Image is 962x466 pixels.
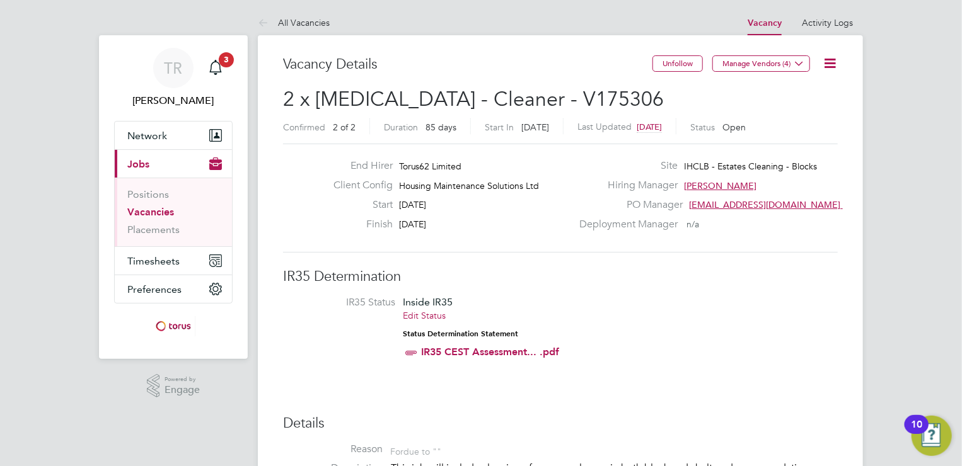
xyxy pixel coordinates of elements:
[421,346,559,358] a: IR35 CEST Assessment... .pdf
[151,316,195,336] img: torus-logo-retina.png
[802,17,853,28] a: Activity Logs
[115,178,232,246] div: Jobs
[127,188,169,200] a: Positions
[283,55,652,74] h3: Vacancy Details
[283,414,838,433] h3: Details
[911,424,922,441] div: 10
[521,122,549,133] span: [DATE]
[283,87,664,111] span: 2 x [MEDICAL_DATA] - Cleaner - V175306
[333,122,356,133] span: 2 of 2
[652,55,703,72] button: Unfollow
[323,159,393,173] label: End Hirer
[712,55,810,72] button: Manage Vendors (4)
[114,316,233,336] a: Go to home page
[203,48,228,88] a: 3
[283,443,383,456] label: Reason
[127,255,180,267] span: Timesheets
[283,268,838,286] h3: IR35 Determination
[684,180,756,191] span: [PERSON_NAME]
[296,296,395,309] label: IR35 Status
[115,122,232,149] button: Network
[165,374,200,385] span: Powered by
[127,224,180,236] a: Placements
[577,121,632,132] label: Last Updated
[99,35,248,359] nav: Main navigation
[283,122,325,133] label: Confirmed
[115,275,232,303] button: Preferences
[115,247,232,275] button: Timesheets
[127,130,167,142] span: Network
[127,206,174,218] a: Vacancies
[684,161,817,172] span: IHCLB - Estates Cleaning - Blocks
[687,219,699,230] span: n/a
[689,199,907,210] span: [EMAIL_ADDRESS][DOMAIN_NAME] working@toru…
[165,385,200,395] span: Engage
[912,416,952,456] button: Open Resource Center, 10 new notifications
[165,60,183,76] span: TR
[572,179,678,192] label: Hiring Manager
[323,218,393,231] label: Finish
[219,52,234,67] span: 3
[127,283,182,295] span: Preferences
[323,198,393,212] label: Start
[403,296,453,308] span: Inside IR35
[323,179,393,192] label: Client Config
[114,93,233,108] span: Tracey Radford
[127,158,149,170] span: Jobs
[403,310,446,321] a: Edit Status
[572,198,683,212] label: PO Manager
[690,122,715,133] label: Status
[637,122,662,132] span: [DATE]
[390,443,441,457] div: For due to ""
[258,17,330,28] a: All Vacancies
[722,122,746,133] span: Open
[403,329,518,338] strong: Status Determination Statement
[399,161,462,172] span: Torus62 Limited
[399,180,540,191] span: Housing Maintenance Solutions Ltd
[399,199,427,210] span: [DATE]
[399,219,427,230] span: [DATE]
[572,218,678,231] label: Deployment Manager
[115,150,232,178] button: Jobs
[485,122,514,133] label: Start In
[572,159,678,173] label: Site
[114,48,233,108] a: TR[PERSON_NAME]
[748,18,782,28] a: Vacancy
[384,122,418,133] label: Duration
[147,374,200,398] a: Powered byEngage
[426,122,456,133] span: 85 days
